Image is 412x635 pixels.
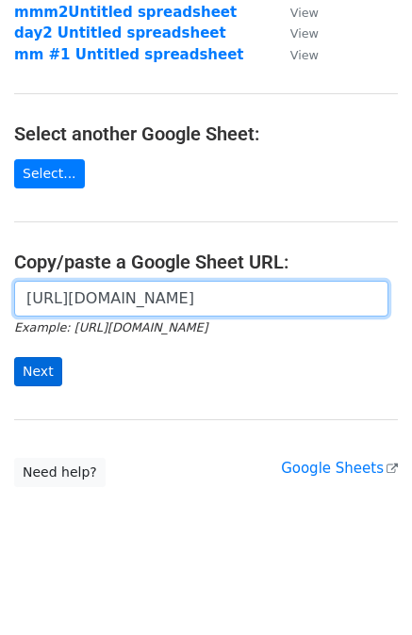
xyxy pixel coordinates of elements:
a: Need help? [14,458,106,487]
a: day2 Untitled spreadsheet [14,24,226,41]
a: View [272,24,319,41]
iframe: Chat Widget [318,545,412,635]
a: Select... [14,159,85,188]
h4: Copy/paste a Google Sheet URL: [14,251,398,273]
a: Google Sheets [281,460,398,477]
input: Next [14,357,62,386]
input: Paste your Google Sheet URL here [14,281,388,317]
a: mm #1 Untitled spreadsheet [14,46,244,63]
h4: Select another Google Sheet: [14,122,398,145]
a: View [272,4,319,21]
small: View [290,26,319,41]
small: Example: [URL][DOMAIN_NAME] [14,320,207,334]
small: View [290,6,319,20]
a: View [272,46,319,63]
a: mmm2Untitled spreadsheet [14,4,237,21]
small: View [290,48,319,62]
